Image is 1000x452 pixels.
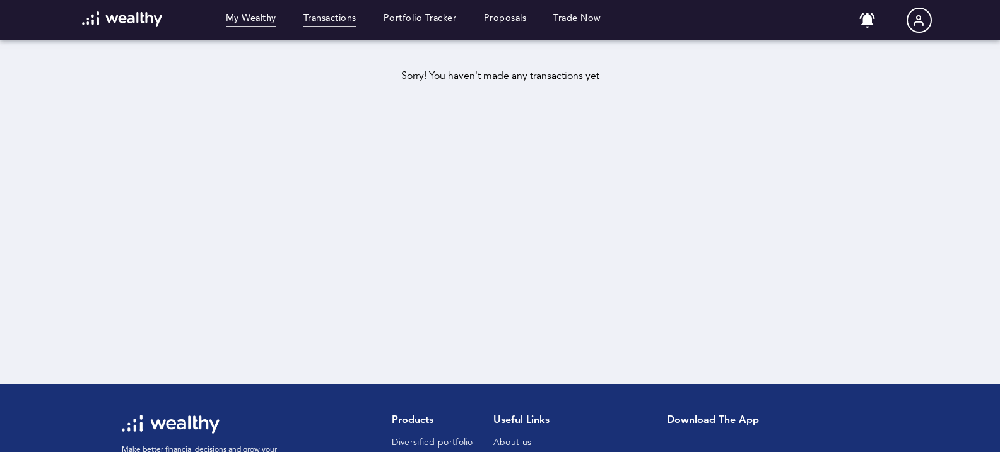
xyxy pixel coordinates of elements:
a: Portfolio Tracker [384,13,457,27]
a: My Wealthy [226,13,276,27]
h1: Products [392,415,473,427]
a: Trade Now [553,13,601,27]
img: wl-logo-white.svg [122,415,220,434]
div: Sorry! You haven't made any transactions yet [30,71,970,83]
a: About us [493,438,531,447]
a: Transactions [303,13,356,27]
h1: Useful Links [493,415,565,427]
a: Diversified portfolio [392,438,473,447]
img: wl-logo-white.svg [82,11,162,27]
a: Proposals [484,13,527,27]
h1: Download the app [667,415,869,427]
